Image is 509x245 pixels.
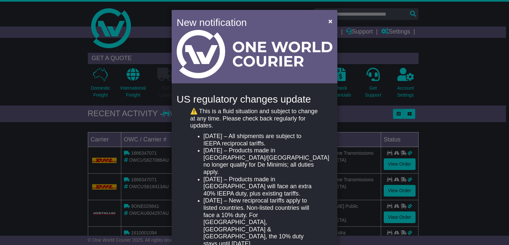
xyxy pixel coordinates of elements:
img: Light [177,30,332,78]
p: ⚠️ This is a fluid situation and subject to change at any time. Please check back regularly for u... [190,108,319,129]
li: [DATE] – Products made in [GEOGRAPHIC_DATA] will face an extra 40% IEEPA duty, plus existing tari... [203,176,319,198]
span: × [328,17,332,25]
li: [DATE] – Products made in [GEOGRAPHIC_DATA]/[GEOGRAPHIC_DATA] no longer qualify for De Minimis; a... [203,147,319,176]
h4: US regulatory changes update [177,94,332,105]
h4: New notification [177,15,319,30]
li: [DATE] – All shipments are subject to IEEPA reciprocal tariffs. [203,133,319,147]
button: Close [325,14,336,28]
